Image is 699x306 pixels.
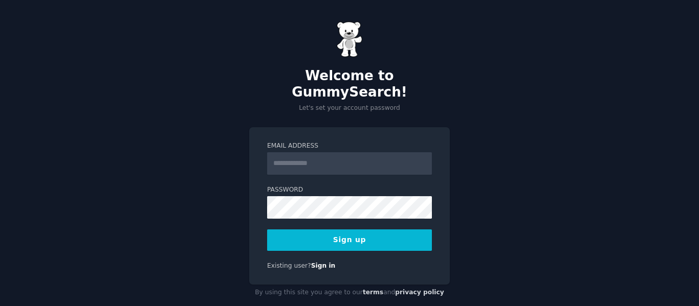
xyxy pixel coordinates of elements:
div: By using this site you agree to our and [249,285,450,301]
p: Let's set your account password [249,104,450,113]
a: Sign in [311,262,336,269]
button: Sign up [267,229,432,251]
a: privacy policy [395,289,444,296]
img: Gummy Bear [337,21,362,57]
h2: Welcome to GummySearch! [249,68,450,100]
span: Existing user? [267,262,311,269]
a: terms [363,289,383,296]
label: Email Address [267,142,432,151]
label: Password [267,185,432,195]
